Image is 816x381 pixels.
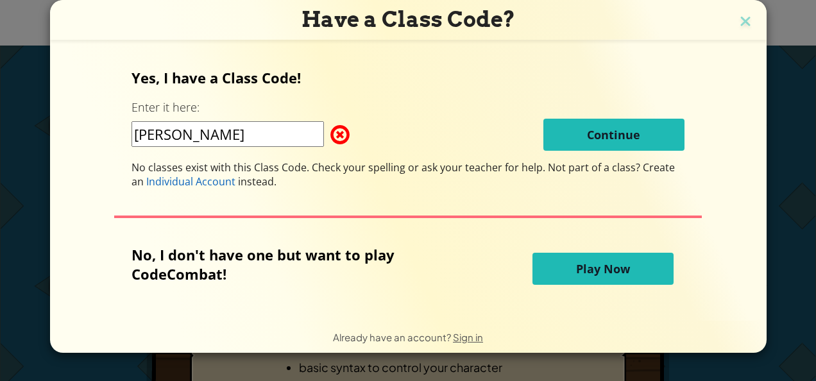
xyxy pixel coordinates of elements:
[453,331,483,343] a: Sign in
[532,253,674,285] button: Play Now
[543,119,684,151] button: Continue
[737,13,754,32] img: close icon
[132,245,457,284] p: No, I don't have one but want to play CodeCombat!
[333,331,453,343] span: Already have an account?
[132,160,548,174] span: No classes exist with this Class Code. Check your spelling or ask your teacher for help.
[235,174,276,189] span: instead.
[587,127,640,142] span: Continue
[132,68,684,87] p: Yes, I have a Class Code!
[302,6,515,32] span: Have a Class Code?
[132,99,200,115] label: Enter it here:
[146,174,235,189] span: Individual Account
[576,261,630,276] span: Play Now
[132,160,675,189] span: Not part of a class? Create an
